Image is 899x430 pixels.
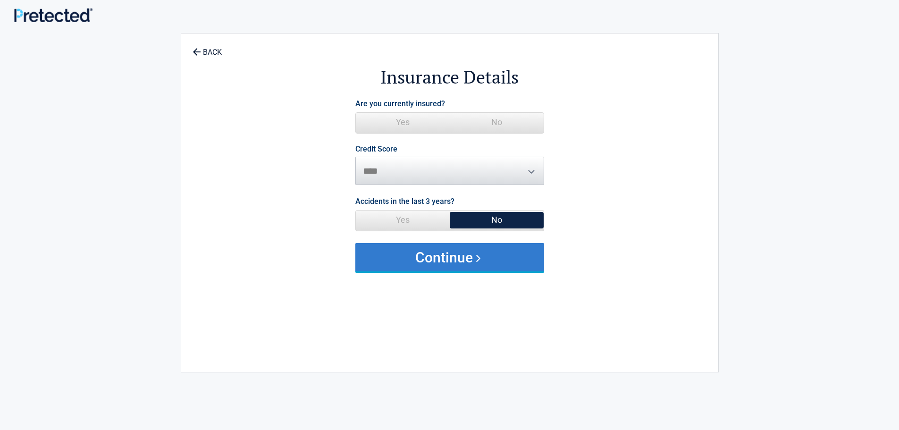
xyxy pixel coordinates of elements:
[233,65,666,89] h2: Insurance Details
[355,195,454,208] label: Accidents in the last 3 years?
[450,211,544,229] span: No
[356,211,450,229] span: Yes
[14,8,92,22] img: Main Logo
[450,113,544,132] span: No
[191,40,224,56] a: BACK
[355,145,397,153] label: Credit Score
[355,243,544,271] button: Continue
[356,113,450,132] span: Yes
[355,97,445,110] label: Are you currently insured?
